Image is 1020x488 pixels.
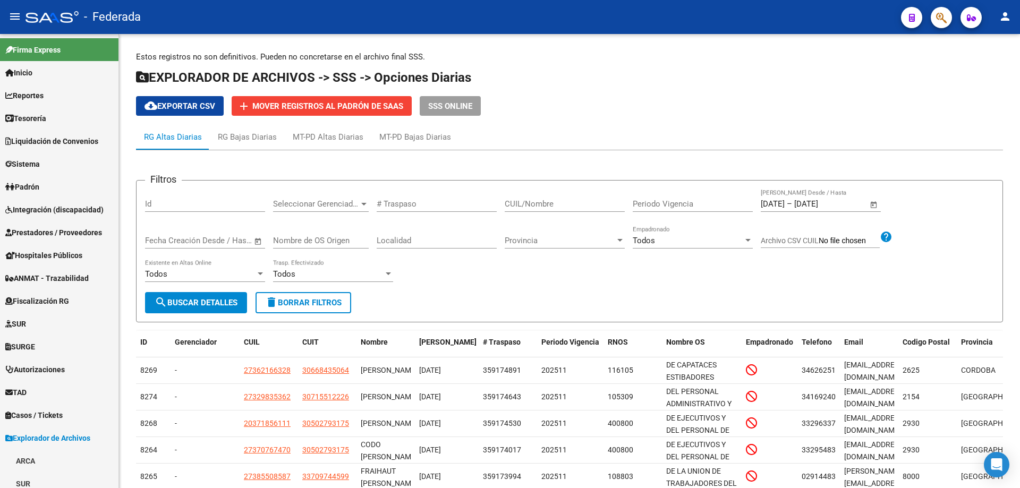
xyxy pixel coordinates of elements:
[175,419,177,427] span: -
[5,113,46,124] span: Tesorería
[802,338,832,346] span: Telefono
[844,361,905,381] span: ccatomasthomas@gmail.com
[136,70,471,85] span: EXPLORADOR DE ARCHIVOS -> SSS -> Opciones Diarias
[198,236,249,245] input: Fecha fin
[171,331,240,366] datatable-header-cell: Gerenciador
[273,269,295,279] span: Todos
[144,99,157,112] mat-icon: cloud_download
[140,338,147,346] span: ID
[666,414,729,458] span: DE EJECUTIVOS Y DEL PERSONAL DE DIRECCION DE EMPRESAS
[144,101,215,111] span: Exportar CSV
[244,366,291,374] span: 27362166328
[483,419,521,427] span: 359174530
[541,392,567,401] span: 202511
[666,338,705,346] span: Nombre OS
[537,331,603,366] datatable-header-cell: Periodo Vigencia
[175,366,177,374] span: -
[140,419,157,427] span: 8268
[483,392,521,401] span: 359174643
[761,199,785,209] input: Fecha inicio
[252,235,265,247] button: Open calendar
[608,366,633,374] span: 116105
[5,90,44,101] span: Reportes
[273,199,359,209] span: Seleccionar Gerenciador
[302,472,349,481] span: 33709744599
[541,472,567,481] span: 202511
[903,338,950,346] span: Codigo Postal
[5,250,82,261] span: Hospitales Públicos
[302,419,349,427] span: 30502793175
[5,432,90,444] span: Explorador de Archivos
[145,292,247,313] button: Buscar Detalles
[356,331,415,366] datatable-header-cell: Nombre
[155,298,237,307] span: Buscar Detalles
[5,318,26,330] span: SUR
[961,366,996,374] span: CORDOBA
[175,338,217,346] span: Gerenciador
[175,392,177,401] span: -
[145,172,182,187] h3: Filtros
[662,331,742,366] datatable-header-cell: Nombre OS
[419,364,474,376] div: [DATE]
[428,101,472,111] span: SSS ONLINE
[302,392,349,401] span: 30715512226
[483,338,521,346] span: # Traspaso
[140,446,157,454] span: 8264
[415,331,479,366] datatable-header-cell: Fecha Traspaso
[666,440,729,485] span: DE EJECUTIVOS Y DEL PERSONAL DE DIRECCION DE EMPRESAS
[237,100,250,113] mat-icon: add
[361,440,418,461] span: CODO [PERSON_NAME]
[541,338,599,346] span: Periodo Vigencia
[136,51,1003,63] p: Estos registros no son definitivos. Pueden no concretarse en el archivo final SSS.
[5,341,35,353] span: SURGE
[868,199,880,211] button: Open calendar
[145,269,167,279] span: Todos
[802,419,844,427] span: 3329633732
[479,331,537,366] datatable-header-cell: # Traspaso
[5,227,102,238] span: Prestadores / Proveedores
[483,472,521,481] span: 359173994
[244,419,291,427] span: 20371856111
[844,338,863,346] span: Email
[5,409,63,421] span: Casos / Tickets
[898,331,957,366] datatable-header-cell: Codigo Postal
[8,10,21,23] mat-icon: menu
[903,419,920,427] span: 2930
[419,417,474,430] div: [DATE]
[957,331,1015,366] datatable-header-cell: Provincia
[244,472,291,481] span: 27385508587
[252,101,403,111] span: Mover registros al PADRÓN de SAAS
[5,67,32,79] span: Inicio
[819,236,880,246] input: Archivo CSV CUIL
[145,236,188,245] input: Fecha inicio
[742,331,797,366] datatable-header-cell: Empadronado
[903,392,920,401] span: 2154
[880,230,892,243] mat-icon: help
[5,295,69,307] span: Fiscalización RG
[302,366,349,374] span: 30668435064
[244,446,291,454] span: 27370767470
[666,387,732,444] span: DEL PERSONAL ADMINISTRATIVO Y TECNICO DE LA CONSTRUCCION Y AFINES
[84,5,141,29] span: - Federada
[761,236,819,245] span: Archivo CSV CUIL
[379,131,451,143] div: MT-PD Bajas Diarias
[794,199,846,209] input: Fecha fin
[802,366,844,374] span: 3462625156
[608,419,633,427] span: 400800
[419,444,474,456] div: [DATE]
[5,158,40,170] span: Sistema
[5,44,61,56] span: Firma Express
[419,470,474,483] div: [DATE]
[140,366,157,374] span: 8269
[361,366,418,374] span: [PERSON_NAME]
[844,414,905,434] span: emanuelalvarezsanpedro@gmail.com
[302,338,319,346] span: CUIT
[5,364,65,375] span: Autorizaciones
[787,199,792,209] span: –
[802,392,844,401] span: 3416924076
[361,392,418,401] span: [PERSON_NAME]
[136,331,171,366] datatable-header-cell: ID
[903,446,920,454] span: 2930
[984,452,1009,477] div: Open Intercom Messenger
[541,446,567,454] span: 202511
